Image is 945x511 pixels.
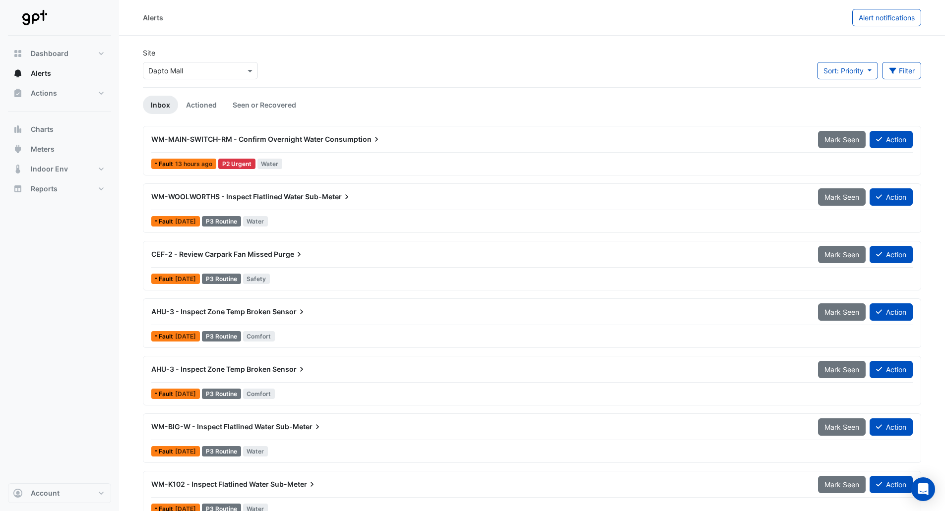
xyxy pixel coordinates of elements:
[8,483,111,503] button: Account
[175,160,212,168] span: Thu 21-Aug-2025 22:30 AEST
[325,134,381,144] span: Consumption
[274,249,304,259] span: Purge
[8,83,111,103] button: Actions
[824,423,859,431] span: Mark Seen
[272,364,307,374] span: Sensor
[31,164,68,174] span: Indoor Env
[202,389,241,399] div: P3 Routine
[12,8,57,28] img: Company Logo
[243,389,275,399] span: Comfort
[824,250,859,259] span: Mark Seen
[31,88,57,98] span: Actions
[159,276,175,282] span: Fault
[870,246,913,263] button: Action
[31,144,55,154] span: Meters
[13,144,23,154] app-icon: Meters
[824,365,859,374] span: Mark Seen
[13,68,23,78] app-icon: Alerts
[818,361,866,378] button: Mark Seen
[13,184,23,194] app-icon: Reports
[824,135,859,144] span: Mark Seen
[243,331,275,341] span: Comfort
[870,476,913,493] button: Action
[243,216,268,227] span: Water
[143,12,163,23] div: Alerts
[151,135,323,143] span: WM-MAIN-SWITCH-RM - Confirm Overnight Water
[8,63,111,83] button: Alerts
[882,62,922,79] button: Filter
[151,192,304,201] span: WM-WOOLWORTHS - Inspect Flatlined Water
[31,49,68,58] span: Dashboard
[818,476,866,493] button: Mark Seen
[13,164,23,174] app-icon: Indoor Env
[870,188,913,206] button: Action
[151,422,274,431] span: WM-BIG-W - Inspect Flatlined Water
[817,62,878,79] button: Sort: Priority
[8,119,111,139] button: Charts
[151,480,269,488] span: WM-K102 - Inspect Flatlined Water
[175,275,196,283] span: Sat 19-Jul-2025 18:15 AEST
[143,96,178,114] a: Inbox
[305,192,352,202] span: Sub-Meter
[175,218,196,225] span: Thu 24-Jul-2025 11:00 AEST
[8,159,111,179] button: Indoor Env
[159,334,175,340] span: Fault
[824,308,859,316] span: Mark Seen
[178,96,225,114] a: Actioned
[31,184,58,194] span: Reports
[243,274,270,284] span: Safety
[13,49,23,58] app-icon: Dashboard
[870,361,913,378] button: Action
[31,124,54,134] span: Charts
[218,159,255,169] div: P2 Urgent
[257,159,283,169] span: Water
[151,365,271,373] span: AHU-3 - Inspect Zone Temp Broken
[31,488,60,498] span: Account
[151,250,272,258] span: CEF-2 - Review Carpark Fan Missed
[151,307,271,316] span: AHU-3 - Inspect Zone Temp Broken
[159,161,175,167] span: Fault
[859,13,915,22] span: Alert notifications
[202,446,241,456] div: P3 Routine
[225,96,304,114] a: Seen or Recovered
[175,390,196,397] span: Mon 14-Jul-2025 16:00 AEST
[159,391,175,397] span: Fault
[276,422,322,432] span: Sub-Meter
[823,66,864,75] span: Sort: Priority
[243,446,268,456] span: Water
[818,246,866,263] button: Mark Seen
[159,449,175,454] span: Fault
[824,193,859,201] span: Mark Seen
[202,274,241,284] div: P3 Routine
[202,216,241,227] div: P3 Routine
[870,131,913,148] button: Action
[824,480,859,489] span: Mark Seen
[911,477,935,501] div: Open Intercom Messenger
[8,139,111,159] button: Meters
[852,9,921,26] button: Alert notifications
[159,219,175,225] span: Fault
[202,331,241,341] div: P3 Routine
[818,418,866,436] button: Mark Seen
[175,448,196,455] span: Mon 14-Jul-2025 16:00 AEST
[818,131,866,148] button: Mark Seen
[818,188,866,206] button: Mark Seen
[818,303,866,321] button: Mark Seen
[870,303,913,321] button: Action
[270,479,317,489] span: Sub-Meter
[143,48,155,58] label: Site
[8,44,111,63] button: Dashboard
[870,418,913,436] button: Action
[272,307,307,317] span: Sensor
[13,124,23,134] app-icon: Charts
[175,333,196,340] span: Mon 14-Jul-2025 16:00 AEST
[13,88,23,98] app-icon: Actions
[8,179,111,199] button: Reports
[31,68,51,78] span: Alerts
